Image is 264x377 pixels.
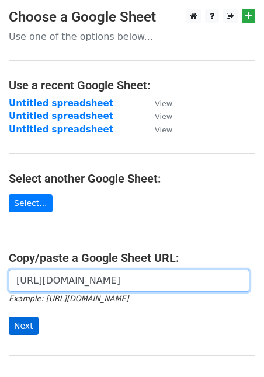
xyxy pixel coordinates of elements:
[143,98,172,109] a: View
[9,98,113,109] a: Untitled spreadsheet
[9,194,53,212] a: Select...
[9,111,113,121] a: Untitled spreadsheet
[9,78,255,92] h4: Use a recent Google Sheet:
[155,99,172,108] small: View
[9,30,255,43] p: Use one of the options below...
[155,125,172,134] small: View
[206,321,264,377] iframe: Chat Widget
[9,270,249,292] input: Paste your Google Sheet URL here
[9,317,39,335] input: Next
[9,251,255,265] h4: Copy/paste a Google Sheet URL:
[143,111,172,121] a: View
[143,124,172,135] a: View
[9,124,113,135] a: Untitled spreadsheet
[9,294,128,303] small: Example: [URL][DOMAIN_NAME]
[155,112,172,121] small: View
[9,172,255,186] h4: Select another Google Sheet:
[9,9,255,26] h3: Choose a Google Sheet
